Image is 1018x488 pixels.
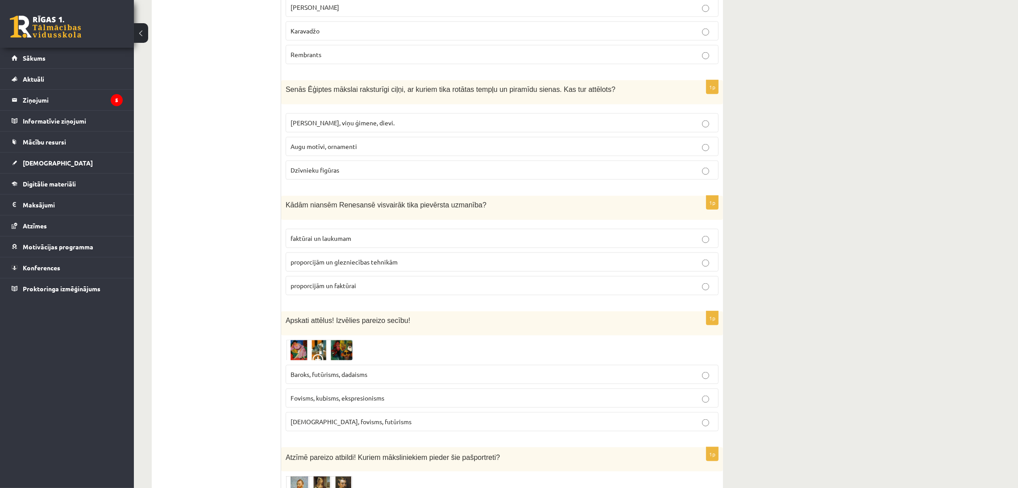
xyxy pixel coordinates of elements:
span: Senās Ēģiptes mākslai raksturīgi ciļņi, ar kuriem tika rotātas tempļu un piramīdu sienas. Kas tur... [286,86,615,93]
p: 1p [706,311,719,325]
span: Augu motīvi, ornamenti [291,142,357,150]
input: [DEMOGRAPHIC_DATA], fovisms, futūrisms [702,419,709,426]
a: Motivācijas programma [12,236,123,257]
span: Apskati attēlus! Izvēlies pareizo secību! [286,317,410,324]
a: Sākums [12,48,123,68]
i: 5 [111,94,123,106]
input: Karavadžo [702,29,709,36]
legend: Informatīvie ziņojumi [23,111,123,131]
input: Dzīvnieku figūras [702,168,709,175]
input: proporcijām un faktūrai [702,283,709,290]
a: Rīgas 1. Tālmācības vidusskola [10,16,81,38]
span: Kādām niansēm Renesansē visvairāk tika pievērsta uzmanība? [286,201,486,209]
span: Atzīmes [23,222,47,230]
span: Konferences [23,264,60,272]
a: Maksājumi [12,194,123,215]
span: Aktuāli [23,75,44,83]
span: Proktoringa izmēģinājums [23,285,100,293]
span: Digitālie materiāli [23,180,76,188]
a: Digitālie materiāli [12,174,123,194]
a: Proktoringa izmēģinājums [12,278,123,299]
span: [DEMOGRAPHIC_DATA], fovisms, futūrisms [291,418,411,426]
a: Konferences [12,257,123,278]
span: Mācību resursi [23,138,66,146]
legend: Maksājumi [23,194,123,215]
span: [PERSON_NAME] [291,3,339,11]
input: Baroks, futūrisms, dadaisms [702,372,709,379]
span: faktūrai un laukumam [291,234,351,242]
span: Sākums [23,54,46,62]
input: Augu motīvi, ornamenti [702,144,709,151]
p: 1p [706,195,719,210]
input: faktūrai un laukumam [702,236,709,243]
p: 1p [706,447,719,461]
p: 1p [706,80,719,94]
input: [PERSON_NAME], viņu ģimene, dievi. [702,120,709,128]
span: [PERSON_NAME], viņu ģimene, dievi. [291,119,395,127]
span: Fovisms, kubisms, ekspresionisms [291,394,384,402]
input: proporcijām un glezniecības tehnikām [702,260,709,267]
span: Motivācijas programma [23,243,93,251]
a: Atzīmes [12,215,123,236]
a: Aktuāli [12,69,123,89]
a: Informatīvie ziņojumi [12,111,123,131]
span: Atzīmē pareizo atbildi! Kuriem māksliniekiem pieder šie pašportreti? [286,454,500,461]
input: [PERSON_NAME] [702,5,709,12]
a: Mācību resursi [12,132,123,152]
span: Baroks, futūrisms, dadaisms [291,370,367,378]
span: Karavadžo [291,27,320,35]
input: Rembrants [702,52,709,59]
legend: Ziņojumi [23,90,123,110]
span: proporcijām un glezniecības tehnikām [291,258,398,266]
a: [DEMOGRAPHIC_DATA] [12,153,123,173]
input: Fovisms, kubisms, ekspresionisms [702,396,709,403]
span: Rembrants [291,50,321,58]
a: Ziņojumi5 [12,90,123,110]
span: Dzīvnieku figūras [291,166,339,174]
img: Ekr%C4%81nuz%C5%86%C4%93mums_2024-07-21_132928.png [286,340,353,360]
span: proporcijām un faktūrai [291,281,356,289]
span: [DEMOGRAPHIC_DATA] [23,159,93,167]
